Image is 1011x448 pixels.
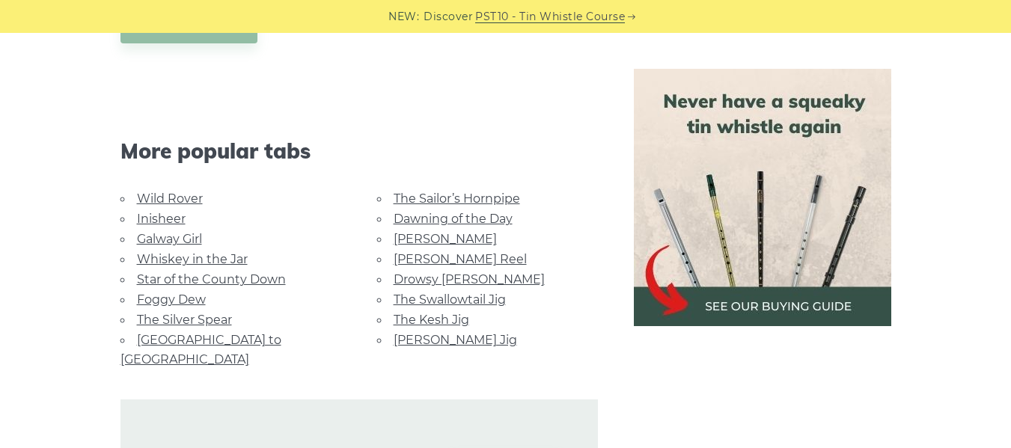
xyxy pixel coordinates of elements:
a: Star of the County Down [137,272,286,286]
a: The Kesh Jig [394,313,469,327]
img: tin whistle buying guide [634,69,891,326]
a: [GEOGRAPHIC_DATA] to [GEOGRAPHIC_DATA] [120,333,281,366]
a: [PERSON_NAME] Jig [394,333,517,347]
span: More popular tabs [120,138,598,164]
a: Foggy Dew [137,292,206,307]
a: PST10 - Tin Whistle Course [475,8,625,25]
a: Drowsy [PERSON_NAME] [394,272,545,286]
span: NEW: [388,8,419,25]
span: Discover [424,8,473,25]
a: [PERSON_NAME] [394,232,497,246]
a: Galway Girl [137,232,202,246]
a: Wild Rover [137,191,203,206]
a: The Sailor’s Hornpipe [394,191,520,206]
a: Whiskey in the Jar [137,252,248,266]
a: The Swallowtail Jig [394,292,506,307]
a: Dawning of the Day [394,212,513,226]
a: Inisheer [137,212,186,226]
a: The Silver Spear [137,313,232,327]
a: [PERSON_NAME] Reel [394,252,527,266]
